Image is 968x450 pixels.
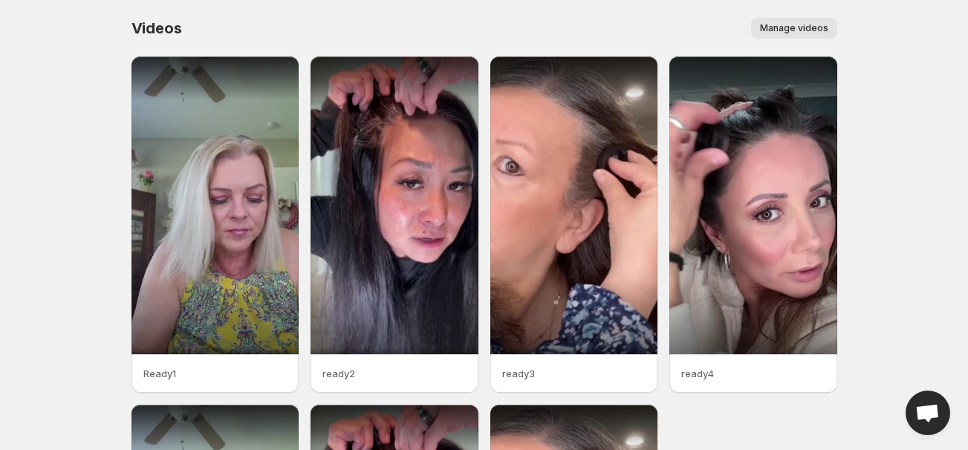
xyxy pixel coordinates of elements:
p: Ready1 [143,366,288,381]
p: ready3 [502,366,646,381]
span: Manage videos [760,22,828,34]
a: Open chat [906,391,950,435]
p: ready4 [681,366,825,381]
span: Videos [131,19,182,37]
p: ready2 [322,366,467,381]
button: Manage videos [751,18,837,39]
